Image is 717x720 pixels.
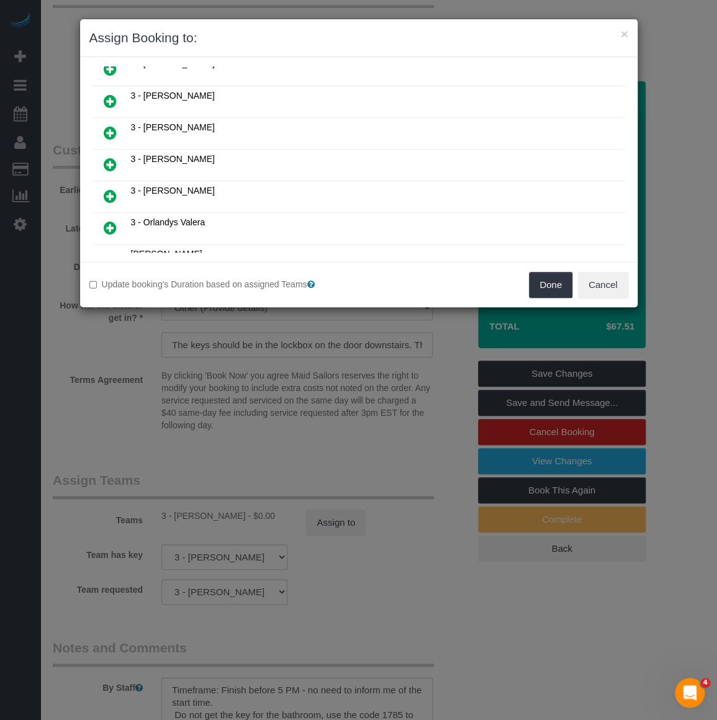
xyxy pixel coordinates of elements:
span: 4 [700,678,710,688]
span: [PERSON_NAME] [131,249,202,259]
span: 3 - Orlandys Valera [131,217,205,227]
span: 3 - [PERSON_NAME] [131,154,215,164]
button: × [620,27,628,40]
button: Cancel [578,272,628,298]
span: 3 - [PERSON_NAME] [131,122,215,132]
label: Update booking's Duration based on assigned Teams [89,278,349,290]
h3: Assign Booking to: [89,29,628,47]
span: 3 - [PERSON_NAME] [131,186,215,196]
input: Update booking's Duration based on assigned Teams [89,281,97,289]
iframe: Intercom live chat [675,678,705,708]
span: 3 - [PERSON_NAME] [131,91,215,101]
button: Done [529,272,572,298]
